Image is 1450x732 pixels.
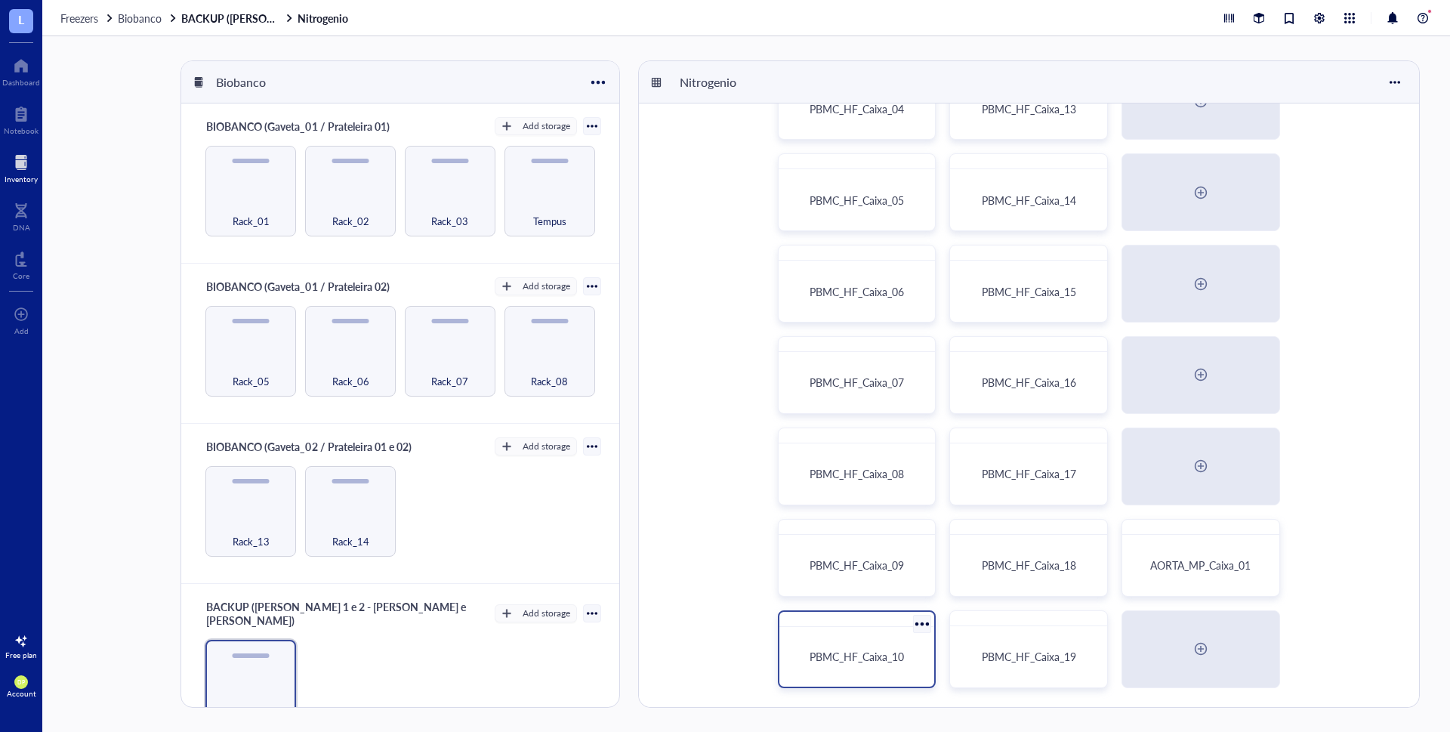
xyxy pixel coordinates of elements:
[495,604,577,622] button: Add storage
[673,69,764,95] div: Nitrogenio
[60,11,98,26] span: Freezers
[810,193,904,208] span: PBMC_HF_Caixa_05
[233,213,270,230] span: Rack_01
[810,284,904,299] span: PBMC_HF_Caixa_06
[7,689,36,698] div: Account
[982,557,1076,573] span: PBMC_HF_Caixa_18
[495,117,577,135] button: Add storage
[810,466,904,481] span: PBMC_HF_Caixa_08
[332,373,369,390] span: Rack_06
[118,11,162,26] span: Biobanco
[2,54,40,87] a: Dashboard
[431,373,468,390] span: Rack_07
[982,284,1076,299] span: PBMC_HF_Caixa_15
[533,213,566,230] span: Tempus
[4,126,39,135] div: Notebook
[810,101,904,116] span: PBMC_HF_Caixa_04
[810,557,904,573] span: PBMC_HF_Caixa_09
[199,276,396,297] div: BIOBANCO (Gaveta_01 / Prateleira 02)
[332,213,369,230] span: Rack_02
[523,280,570,293] div: Add storage
[531,373,568,390] span: Rack_08
[199,116,396,137] div: BIOBANCO (Gaveta_01 / Prateleira 01)
[199,436,418,457] div: BIOBANCO (Gaveta_02 / Prateleira 01 e 02)
[2,78,40,87] div: Dashboard
[982,649,1076,664] span: PBMC_HF_Caixa_19
[13,247,29,280] a: Core
[810,375,904,390] span: PBMC_HF_Caixa_07
[233,533,270,550] span: Rack_13
[60,11,115,25] a: Freezers
[4,102,39,135] a: Notebook
[982,193,1076,208] span: PBMC_HF_Caixa_14
[1150,557,1251,573] span: AORTA_MP_Caixa_01
[18,10,24,29] span: L
[5,175,38,184] div: Inventory
[5,150,38,184] a: Inventory
[523,440,570,453] div: Add storage
[13,271,29,280] div: Core
[181,11,351,25] a: BACKUP ([PERSON_NAME] 1 e 2 - [PERSON_NAME] e [PERSON_NAME])Nitrogenio
[982,101,1076,116] span: PBMC_HF_Caixa_13
[13,199,30,232] a: DNA
[810,649,904,664] span: PBMC_HF_Caixa_10
[332,533,369,550] span: Rack_14
[13,223,30,232] div: DNA
[5,650,37,659] div: Free plan
[523,607,570,620] div: Add storage
[233,373,270,390] span: Rack_05
[982,375,1076,390] span: PBMC_HF_Caixa_16
[118,11,178,25] a: Biobanco
[17,679,25,686] span: DP
[228,706,274,723] span: Nitrogenio
[14,326,29,335] div: Add
[523,119,570,133] div: Add storage
[495,277,577,295] button: Add storage
[199,596,488,631] div: BACKUP ([PERSON_NAME] 1 e 2 - [PERSON_NAME] e [PERSON_NAME])
[431,213,468,230] span: Rack_03
[495,437,577,456] button: Add storage
[209,69,300,95] div: Biobanco
[982,466,1076,481] span: PBMC_HF_Caixa_17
